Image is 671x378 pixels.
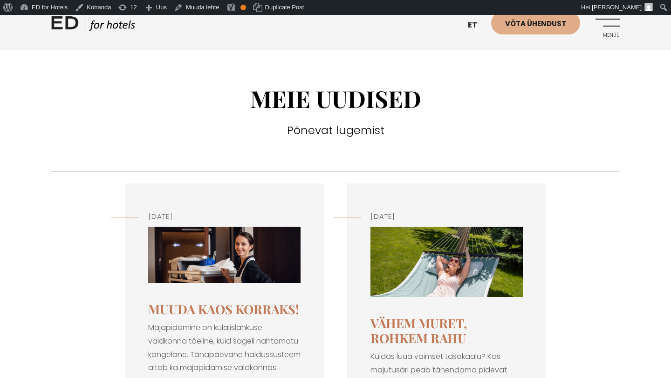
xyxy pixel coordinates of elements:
[463,14,491,37] a: et
[240,5,246,10] div: OK
[51,122,620,139] h3: Põnevat lugemist
[594,33,620,38] span: Menüü
[491,12,580,34] a: Võta ühendust
[51,14,135,37] a: ED HOTELS
[370,211,523,222] h5: [DATE]
[148,301,299,317] a: Muuda kaos korraks!
[592,4,642,11] span: [PERSON_NAME]
[594,12,620,37] a: Menüü
[370,315,467,346] a: Vähem muret, rohkem rahu
[148,211,301,222] h5: [DATE]
[370,227,523,297] img: Vaimne tervis heaolu ettevõtluses
[148,227,301,283] img: Majapidamine I Kaasaegne majutustarkvara BOUK
[51,85,620,113] h1: MEIE UUDISED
